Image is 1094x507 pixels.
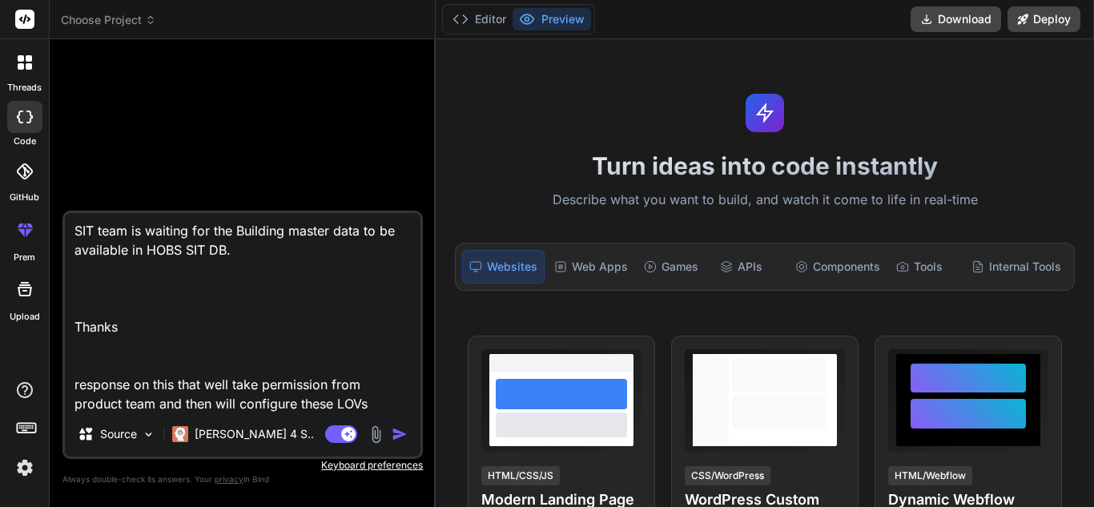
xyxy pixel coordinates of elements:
img: attachment [367,425,385,444]
div: Games [637,250,710,284]
p: Source [100,426,137,442]
img: Claude 4 Sonnet [172,426,188,442]
div: Components [789,250,887,284]
p: Always double-check its answers. Your in Bind [62,472,423,487]
p: Describe what you want to build, and watch it come to life in real-time [445,190,1084,211]
div: Web Apps [548,250,634,284]
label: GitHub [10,191,39,204]
img: Pick Models [142,428,155,441]
p: Keyboard preferences [62,459,423,472]
div: HTML/Webflow [888,466,972,485]
label: prem [14,251,35,264]
img: settings [11,454,38,481]
textarea: Dear [PERSON_NAME], As discussed, request you to create the necessary LOV for the attributes. SIT... [65,213,420,412]
button: Deploy [1008,6,1080,32]
button: Download [911,6,1001,32]
div: Websites [462,250,545,284]
p: [PERSON_NAME] 4 S.. [195,426,314,442]
h1: Turn ideas into code instantly [445,151,1084,180]
span: Choose Project [61,12,156,28]
label: code [14,135,36,148]
div: HTML/CSS/JS [481,466,560,485]
img: icon [392,426,408,442]
span: privacy [215,474,243,484]
div: APIs [714,250,786,284]
div: Tools [890,250,962,284]
label: threads [7,81,42,95]
div: CSS/WordPress [685,466,770,485]
div: Internal Tools [965,250,1068,284]
label: Upload [10,310,40,324]
button: Preview [513,8,591,30]
button: Editor [446,8,513,30]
